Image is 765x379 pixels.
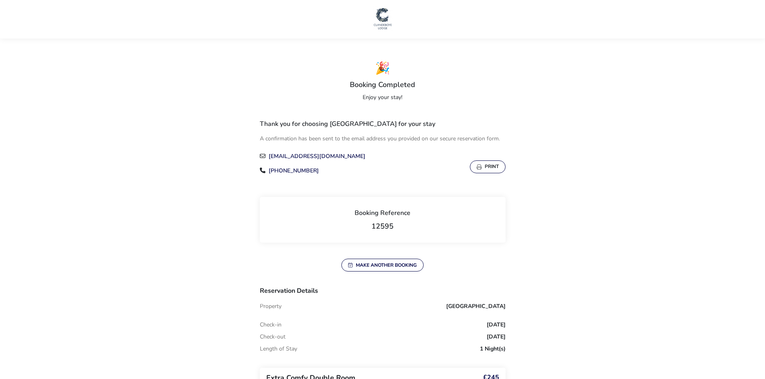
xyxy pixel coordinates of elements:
[446,304,506,309] span: [GEOGRAPHIC_DATA]
[341,259,424,272] button: Make another booking
[260,120,435,132] h3: Thank you for choosing [GEOGRAPHIC_DATA] for your stay
[260,304,282,309] p: Property
[260,288,506,300] h3: Reservation Details
[260,334,286,340] p: Check-out
[260,322,282,328] p: Check-in
[487,334,506,340] span: [DATE]
[373,6,393,30] img: Main Website
[487,322,506,328] span: [DATE]
[269,167,319,174] a: [PHONE_NUMBER]
[260,88,506,103] p: Enjoy your stay!
[480,346,506,352] span: 1 Night(s)
[260,346,297,352] p: Length of Stay
[269,152,365,160] a: [EMAIL_ADDRESS][DOMAIN_NAME]
[260,132,500,146] p: A confirmation has been sent to the email address you provided on our secure reservation form.
[260,63,506,75] i: 🎉
[470,160,506,173] button: Print
[266,210,499,223] h2: Booking Reference
[350,80,415,89] h1: Booking Completed
[371,221,394,231] span: 12595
